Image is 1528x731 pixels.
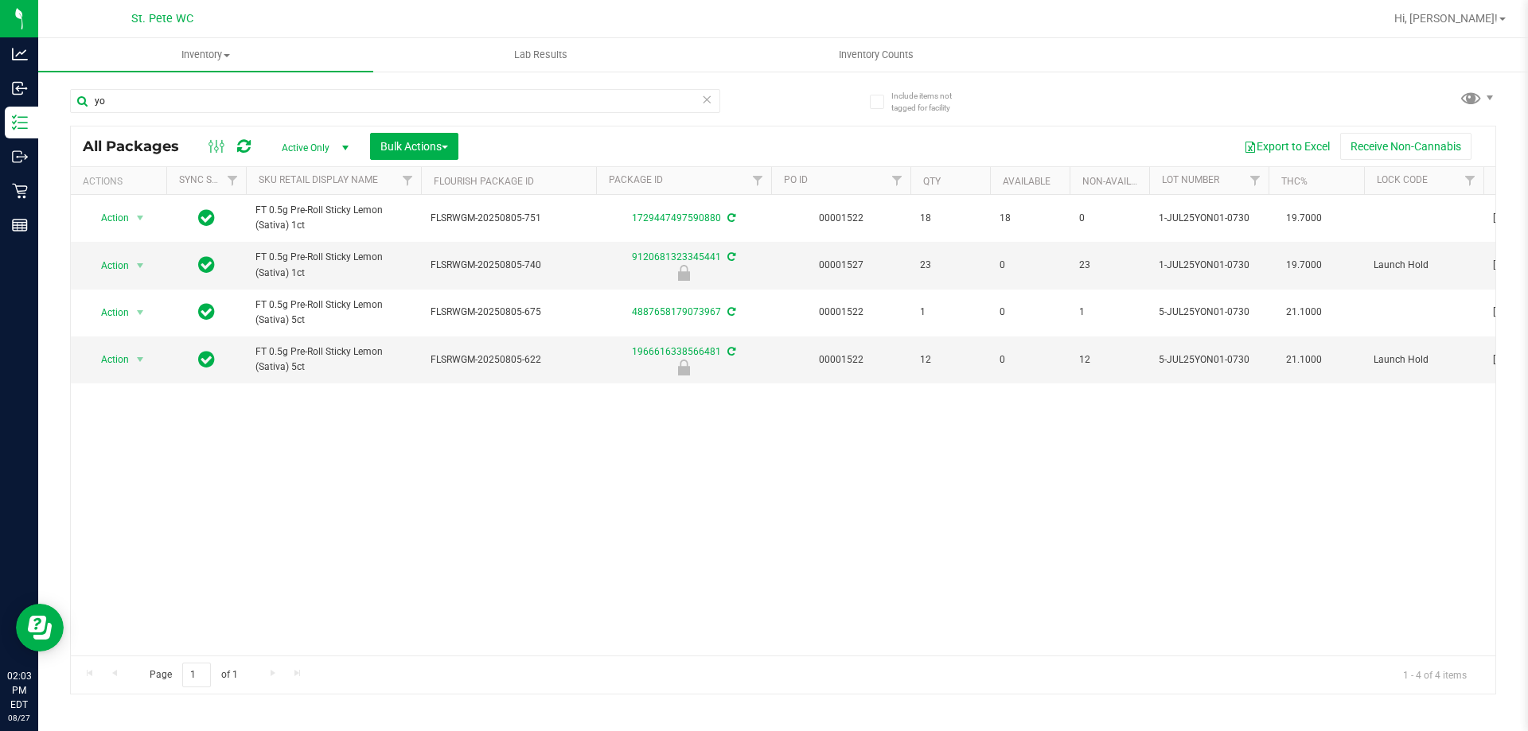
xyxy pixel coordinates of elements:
[131,12,193,25] span: St. Pete WC
[1457,167,1483,194] a: Filter
[12,46,28,62] inline-svg: Analytics
[1082,176,1153,187] a: Non-Available
[87,301,130,324] span: Action
[1374,258,1474,273] span: Launch Hold
[83,176,160,187] div: Actions
[632,346,721,357] a: 1966616338566481
[1079,211,1140,226] span: 0
[725,306,735,317] span: Sync from Compliance System
[12,149,28,165] inline-svg: Outbound
[373,38,708,72] a: Lab Results
[1079,352,1140,367] span: 12
[819,212,863,224] a: 00001522
[745,167,771,194] a: Filter
[198,348,215,371] span: In Sync
[1234,133,1340,160] button: Export to Excel
[7,669,31,712] p: 02:03 PM EDT
[725,212,735,224] span: Sync from Compliance System
[131,301,150,324] span: select
[632,251,721,262] a: 9120681323345441
[70,89,720,113] input: Search Package ID, Item Name, SKU, Lot or Part Number...
[1159,258,1259,273] span: 1-JUL25YON01-0730
[1281,176,1308,187] a: THC%
[1000,211,1060,226] span: 18
[1390,663,1479,686] span: 1 - 4 of 4 items
[131,348,150,371] span: select
[198,207,215,229] span: In Sync
[1374,352,1474,367] span: Launch Hold
[1394,12,1498,25] span: Hi, [PERSON_NAME]!
[182,663,211,687] input: 1
[16,604,64,651] iframe: Resource center
[198,301,215,323] span: In Sync
[87,348,130,371] span: Action
[920,211,980,226] span: 18
[87,207,130,229] span: Action
[594,265,774,281] div: Launch Hold
[38,48,373,62] span: Inventory
[1159,305,1259,320] span: 5-JUL25YON01-0730
[1340,133,1471,160] button: Receive Non-Cannabis
[431,211,587,226] span: FLSRWGM-20250805-751
[179,174,240,185] a: Sync Status
[380,140,448,153] span: Bulk Actions
[920,258,980,273] span: 23
[632,212,721,224] a: 1729447497590880
[1278,254,1330,277] span: 19.7000
[259,174,378,185] a: Sku Retail Display Name
[1079,305,1140,320] span: 1
[920,305,980,320] span: 1
[493,48,589,62] span: Lab Results
[594,360,774,375] div: Launch Hold
[431,258,587,273] span: FLSRWGM-20250805-740
[725,251,735,262] span: Sync from Compliance System
[1278,301,1330,324] span: 21.1000
[923,176,941,187] a: Qty
[884,167,910,194] a: Filter
[431,305,587,320] span: FLSRWGM-20250805-675
[1242,167,1269,194] a: Filter
[38,38,373,72] a: Inventory
[87,255,130,277] span: Action
[817,48,935,62] span: Inventory Counts
[255,344,411,375] span: FT 0.5g Pre-Roll Sticky Lemon (Sativa) 5ct
[609,174,663,185] a: Package ID
[434,176,534,187] a: Flourish Package ID
[12,80,28,96] inline-svg: Inbound
[83,138,195,155] span: All Packages
[1003,176,1050,187] a: Available
[1000,305,1060,320] span: 0
[136,663,251,687] span: Page of 1
[1278,207,1330,230] span: 19.7000
[1278,348,1330,371] span: 21.1000
[7,712,31,724] p: 08/27
[632,306,721,317] a: 4887658179073967
[1159,352,1259,367] span: 5-JUL25YON01-0730
[1159,211,1259,226] span: 1-JUL25YON01-0730
[1079,258,1140,273] span: 23
[819,306,863,317] a: 00001522
[220,167,246,194] a: Filter
[725,346,735,357] span: Sync from Compliance System
[1162,174,1219,185] a: Lot Number
[131,207,150,229] span: select
[198,254,215,276] span: In Sync
[708,38,1043,72] a: Inventory Counts
[12,115,28,130] inline-svg: Inventory
[1000,258,1060,273] span: 0
[255,297,411,328] span: FT 0.5g Pre-Roll Sticky Lemon (Sativa) 5ct
[819,259,863,270] a: 00001527
[395,167,421,194] a: Filter
[1000,352,1060,367] span: 0
[12,217,28,233] inline-svg: Reports
[255,250,411,280] span: FT 0.5g Pre-Roll Sticky Lemon (Sativa) 1ct
[1377,174,1428,185] a: Lock Code
[891,90,971,114] span: Include items not tagged for facility
[370,133,458,160] button: Bulk Actions
[255,203,411,233] span: FT 0.5g Pre-Roll Sticky Lemon (Sativa) 1ct
[431,352,587,367] span: FLSRWGM-20250805-622
[131,255,150,277] span: select
[920,352,980,367] span: 12
[819,354,863,365] a: 00001522
[12,183,28,199] inline-svg: Retail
